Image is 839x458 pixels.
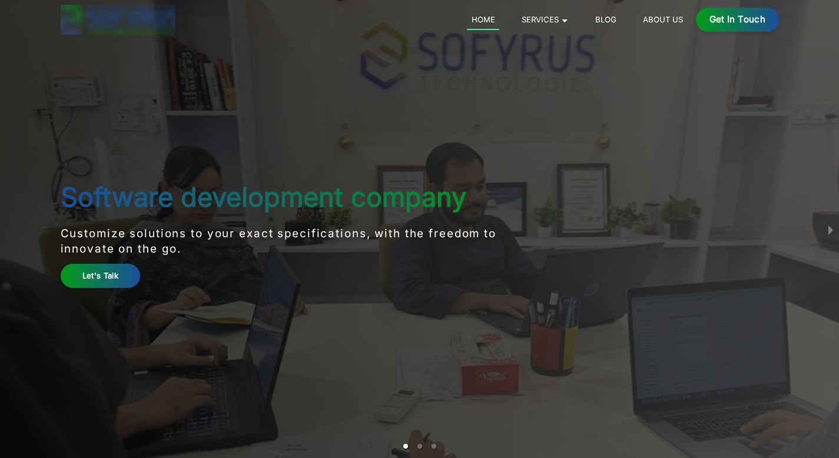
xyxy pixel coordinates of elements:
a: Let's Talk [61,264,141,288]
p: Customize solutions to your exact specifications, with the freedom to innovate on the go. [61,226,539,257]
h1: Software development company [61,181,539,213]
a: Home [467,12,499,30]
li: slide item 1 [403,444,408,449]
a: About Us [638,12,687,26]
a: Services 🞃 [517,12,573,26]
a: Blog [591,12,621,26]
li: slide item 2 [417,444,422,449]
li: slide item 3 [432,444,436,449]
a: Get in Touch [696,8,779,32]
